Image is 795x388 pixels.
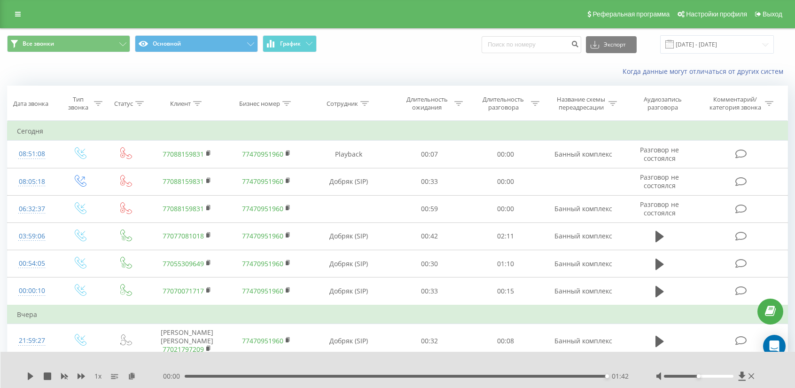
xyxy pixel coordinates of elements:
span: Разговор не состоялся [640,173,679,190]
div: 08:51:08 [17,145,47,163]
td: Банный комплекс [544,250,623,277]
a: 77470951960 [242,231,283,240]
td: Добряк (SIP) [306,222,391,250]
td: 00:59 [391,195,468,222]
div: Тип звонка [64,95,92,111]
a: 77470951960 [242,286,283,295]
div: 21:59:27 [17,332,47,350]
a: 77021797209 [163,345,204,354]
td: 02:11 [468,222,544,250]
button: Экспорт [586,36,637,53]
a: 77470951960 [242,177,283,186]
div: Клиент [170,100,191,108]
div: 00:00:10 [17,282,47,300]
td: Банный комплекс [544,324,623,358]
td: Добряк (SIP) [306,168,391,195]
td: Вчера [8,305,788,324]
td: 00:00 [468,168,544,195]
span: 00:00 [163,372,185,381]
a: Когда данные могут отличаться от других систем [623,67,788,76]
button: Основной [135,35,258,52]
div: Аудиозапись разговора [632,95,693,111]
td: Банный комплекс [544,141,623,168]
input: Поиск по номеру [482,36,581,53]
div: 00:54:05 [17,254,47,273]
div: Комментарий/категория звонка [708,95,763,111]
td: 00:07 [391,141,468,168]
a: 77470951960 [242,259,283,268]
td: 00:00 [468,141,544,168]
td: 01:10 [468,250,544,277]
a: 77077081018 [163,231,204,240]
a: 77088159831 [163,177,204,186]
div: 06:32:37 [17,200,47,218]
div: Статус [114,100,133,108]
div: Название схемы переадресации [556,95,606,111]
td: Банный комплекс [544,277,623,305]
td: 00:32 [391,324,468,358]
a: 77055309649 [163,259,204,268]
div: Дата звонка [13,100,48,108]
td: Playback [306,141,391,168]
a: 77088159831 [163,204,204,213]
span: График [280,40,301,47]
span: Разговор не состоялся [640,145,679,163]
a: 77070071717 [163,286,204,295]
div: Сотрудник [327,100,358,108]
td: 00:15 [468,277,544,305]
div: Accessibility label [697,374,701,378]
div: Accessibility label [605,374,609,378]
td: Банный комплекс [544,195,623,222]
td: 00:08 [468,324,544,358]
div: Длительность разговора [478,95,529,111]
a: 77470951960 [242,150,283,158]
td: 00:33 [391,168,468,195]
td: 00:00 [468,195,544,222]
button: Все звонки [7,35,130,52]
td: 00:42 [391,222,468,250]
span: 01:42 [612,372,629,381]
div: Бизнес номер [239,100,280,108]
span: Настройки профиля [686,10,747,18]
span: Все звонки [23,40,54,48]
td: Добряк (SIP) [306,277,391,305]
span: Реферальная программа [592,10,670,18]
td: 00:30 [391,250,468,277]
td: Добряк (SIP) [306,324,391,358]
div: 08:05:18 [17,173,47,191]
td: Добряк (SIP) [306,250,391,277]
span: Разговор не состоялся [640,200,679,217]
td: Сегодня [8,122,788,141]
span: Выход [763,10,782,18]
a: 77470951960 [242,336,283,345]
td: [PERSON_NAME] [PERSON_NAME] [148,324,227,358]
td: Банный комплекс [544,222,623,250]
a: 77088159831 [163,150,204,158]
span: 1 x [94,372,101,381]
button: График [263,35,317,52]
div: Длительность ожидания [402,95,452,111]
div: 03:59:06 [17,227,47,245]
div: Open Intercom Messenger [763,335,786,357]
td: 00:33 [391,277,468,305]
a: 77470951960 [242,204,283,213]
